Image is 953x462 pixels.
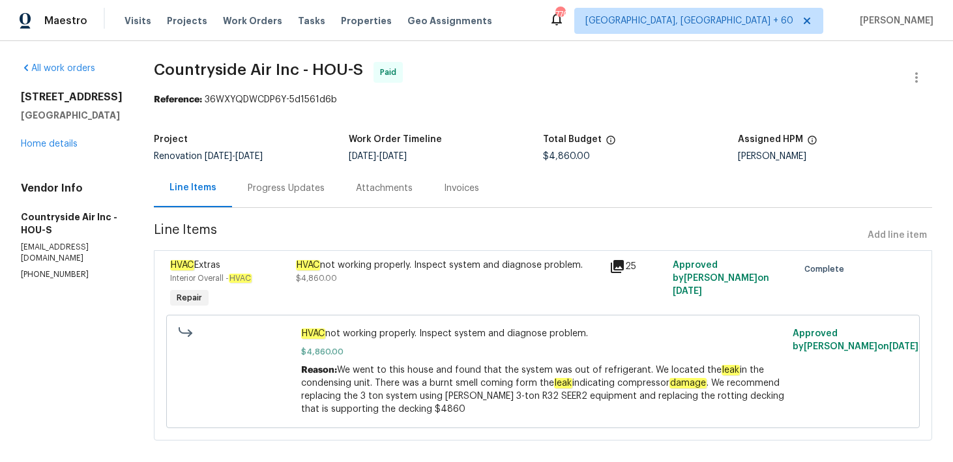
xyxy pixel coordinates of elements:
span: Complete [804,263,849,276]
em: HVAC [170,260,194,270]
b: Reference: [154,95,202,104]
div: Progress Updates [248,182,325,195]
h5: Project [154,135,188,144]
span: Renovation [154,152,263,161]
span: Repair [171,291,207,304]
span: Properties [341,14,392,27]
em: damage [669,378,707,388]
h5: Countryside Air Inc - HOU-S [21,210,123,237]
h5: Assigned HPM [738,135,803,144]
h2: [STREET_ADDRESS] [21,91,123,104]
span: Interior Overall - [170,274,252,282]
em: HVAC [296,260,320,270]
h5: [GEOGRAPHIC_DATA] [21,109,123,122]
em: HVAC [301,328,325,339]
h5: Work Order Timeline [349,135,442,144]
div: Attachments [356,182,413,195]
span: $4,860.00 [296,274,337,282]
p: [EMAIL_ADDRESS][DOMAIN_NAME] [21,242,123,264]
span: Maestro [44,14,87,27]
span: Visits [125,14,151,27]
div: 36WXYQDWCDP6Y-5d1561d6b [154,93,932,106]
span: [GEOGRAPHIC_DATA], [GEOGRAPHIC_DATA] + 60 [585,14,793,27]
span: Line Items [154,224,862,248]
span: We went to this house and found that the system was out of refrigerant. We located the in the con... [301,365,784,414]
h4: Vendor Info [21,182,123,195]
span: [PERSON_NAME] [855,14,933,27]
span: The total cost of line items that have been proposed by Opendoor. This sum includes line items th... [606,135,616,152]
a: Home details [21,139,78,149]
span: Tasks [298,16,325,25]
div: not working properly. Inspect system and diagnose problem. [296,259,602,272]
span: Reason: [301,366,337,375]
div: 25 [609,259,664,274]
em: leak [554,378,572,388]
span: Work Orders [223,14,282,27]
span: $4,860.00 [301,345,784,358]
span: [DATE] [889,342,918,351]
h5: Total Budget [543,135,602,144]
p: [PHONE_NUMBER] [21,269,123,280]
span: - [349,152,407,161]
span: - [205,152,263,161]
span: Approved by [PERSON_NAME] on [673,261,769,296]
span: Geo Assignments [407,14,492,27]
div: 770 [555,8,564,21]
span: [DATE] [235,152,263,161]
span: Extras [170,260,220,270]
span: $4,860.00 [543,152,590,161]
div: Line Items [169,181,216,194]
em: leak [722,365,740,375]
div: Invoices [444,182,479,195]
em: HVAC [229,274,252,283]
span: Projects [167,14,207,27]
span: The hpm assigned to this work order. [807,135,817,152]
span: [DATE] [349,152,376,161]
span: [DATE] [205,152,232,161]
div: [PERSON_NAME] [738,152,933,161]
span: [DATE] [379,152,407,161]
a: All work orders [21,64,95,73]
span: [DATE] [673,287,702,296]
span: Approved by [PERSON_NAME] on [793,329,918,351]
span: not working properly. Inspect system and diagnose problem. [301,327,784,340]
span: Paid [380,66,402,79]
span: Countryside Air Inc - HOU-S [154,62,363,78]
